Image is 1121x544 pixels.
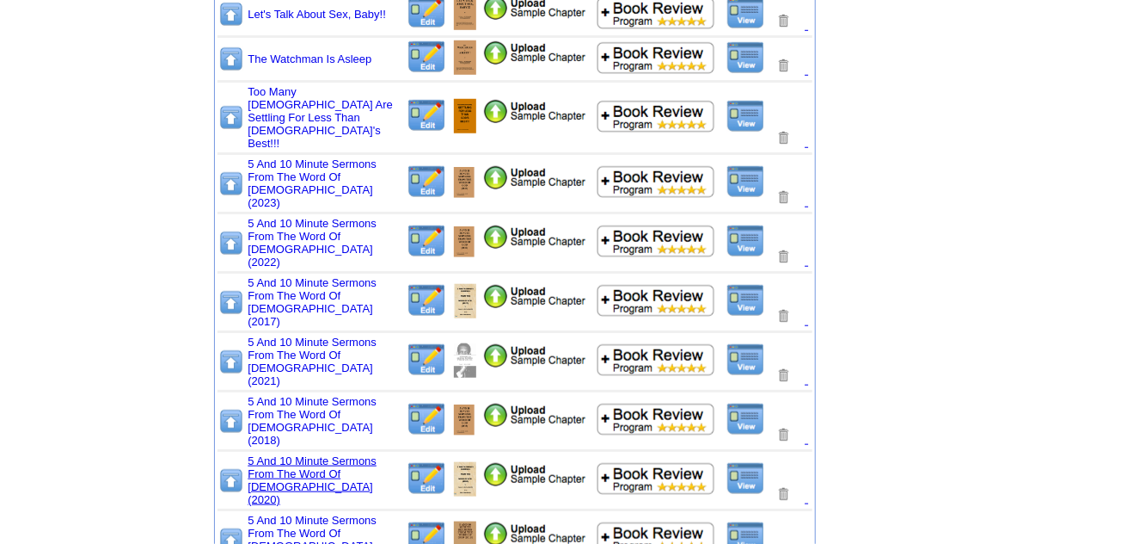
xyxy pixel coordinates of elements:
[248,158,377,209] a: 5 And 10 Minute Sermons From The Word Of [DEMOGRAPHIC_DATA] (2023)
[483,462,586,487] img: Add Attachment PDF
[483,343,586,368] img: Add Attachment PDF
[805,312,808,327] a: .
[407,462,447,496] img: Edit this Title
[218,104,244,131] img: Move to top
[805,194,808,208] a: .
[775,427,791,443] img: Removes this Title
[407,343,447,377] img: Edit this Title
[248,8,386,21] a: Let's Talk About Sex, Baby!!
[248,336,377,387] a: 5 And 10 Minute Sermons From The Word Of [DEMOGRAPHIC_DATA] (2021)
[454,343,477,378] img: Add/Remove Photo
[483,99,586,124] img: Add Attachment PDF
[775,486,791,503] img: Removes this Title
[726,284,765,317] img: View this Title
[454,403,477,437] img: Add/Remove Photo
[248,85,393,150] a: Too Many [DEMOGRAPHIC_DATA] Are Settling For Less Than [DEMOGRAPHIC_DATA]'s Best!!!
[597,343,716,376] img: Add to Book Review Program
[775,130,791,146] img: Removes this Title
[248,454,377,506] a: 5 And 10 Minute Sermons From The Word Of [DEMOGRAPHIC_DATA] (2020)
[597,284,716,317] img: Add to Book Review Program
[248,395,377,447] a: 5 And 10 Minute Sermons From The Word Of [DEMOGRAPHIC_DATA] (2018)
[726,225,765,257] img: View this Title
[218,408,244,435] img: Move to top
[218,46,244,72] img: Move to top
[407,99,447,133] img: Edit this Title
[597,462,716,495] img: Add to Book Review Program
[726,41,765,74] img: View this Title
[597,41,716,74] img: Add to Book Review Program
[726,165,765,198] img: View this Title
[805,431,808,446] a: .
[775,308,791,325] img: Removes this Title
[805,491,808,505] a: .
[726,462,765,495] img: View this Title
[454,225,477,259] img: Add/Remove Photo
[726,100,765,133] img: View this Title
[454,99,477,133] img: Add/Remove Photo
[597,165,716,198] img: Add to Book Review Program
[483,225,586,250] img: Add Attachment PDF
[775,368,791,384] img: Removes this Title
[248,217,377,269] a: 5 And 10 Minute Sermons From The Word Of [DEMOGRAPHIC_DATA] (2022)
[407,284,447,318] img: Edit this Title
[483,165,586,190] img: Add Attachment PDF
[775,189,791,206] img: Removes this Title
[726,343,765,376] img: View this Title
[483,403,586,428] img: Add Attachment PDF
[726,403,765,436] img: View this Title
[454,462,477,497] img: Add/Remove Photo
[407,403,447,436] img: Edit this Title
[248,276,377,328] a: 5 And 10 Minute Sermons From The Word Of [DEMOGRAPHIC_DATA] (2017)
[454,40,477,75] img: Add/Remove Photo
[218,1,244,28] img: Move to top
[248,53,371,65] a: The Watchman Is Asleep
[483,40,586,65] img: Add Attachment PDF
[218,289,244,316] img: Move to top
[775,58,791,74] img: Removes this Title
[805,253,808,268] a: .
[218,467,244,494] img: Move to top
[483,284,586,309] img: Add Attachment PDF
[775,13,791,29] img: Removes this Title
[597,225,716,257] img: Add to Book Review Program
[805,372,808,386] a: .
[805,17,808,32] a: .
[597,403,716,436] img: Add to Book Review Program
[597,100,716,133] img: Add to Book Review Program
[805,62,808,77] a: .
[407,40,447,74] img: Edit this Title
[454,165,477,200] img: Add/Remove Photo
[407,225,447,258] img: Edit this Title
[218,230,244,257] img: Move to top
[218,349,244,375] img: Move to top
[218,170,244,197] img: Move to top
[805,134,808,149] a: .
[454,284,477,318] img: Add/Remove Photo
[775,249,791,265] img: Removes this Title
[407,165,447,199] img: Edit this Title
